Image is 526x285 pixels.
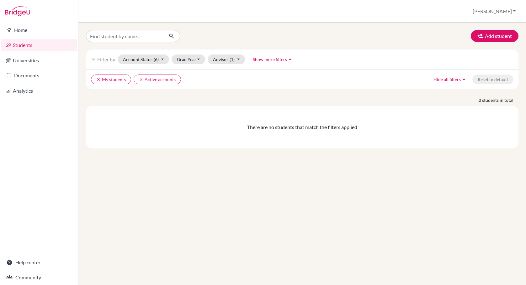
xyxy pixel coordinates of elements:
button: Reset to default [472,75,513,84]
a: Documents [1,69,77,82]
span: (6) [154,57,159,62]
span: Hide all filters [433,77,461,82]
i: arrow_drop_up [287,56,293,62]
button: Account Status(6) [118,54,169,64]
i: clear [139,77,143,82]
button: Grad Year [172,54,205,64]
button: [PERSON_NAME] [470,5,518,17]
i: clear [96,77,101,82]
button: Show more filtersarrow_drop_up [247,54,299,64]
button: Advisor(1) [208,54,245,64]
img: Bridge-U [5,6,30,16]
a: Students [1,39,77,51]
a: Community [1,271,77,284]
a: Analytics [1,85,77,97]
span: Show more filters [253,57,287,62]
strong: 0 [479,97,482,103]
button: clearMy students [91,75,131,84]
span: Filter by [97,56,115,62]
button: Add student [471,30,518,42]
input: Find student by name... [86,30,164,42]
button: clearActive accounts [134,75,181,84]
div: There are no students that match the filters applied [91,123,513,131]
a: Help center [1,256,77,269]
i: arrow_drop_up [461,76,467,82]
i: filter_list [91,57,96,62]
a: Universities [1,54,77,67]
span: students in total [482,97,518,103]
button: Hide all filtersarrow_drop_up [428,75,472,84]
span: (1) [230,57,235,62]
a: Home [1,24,77,36]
